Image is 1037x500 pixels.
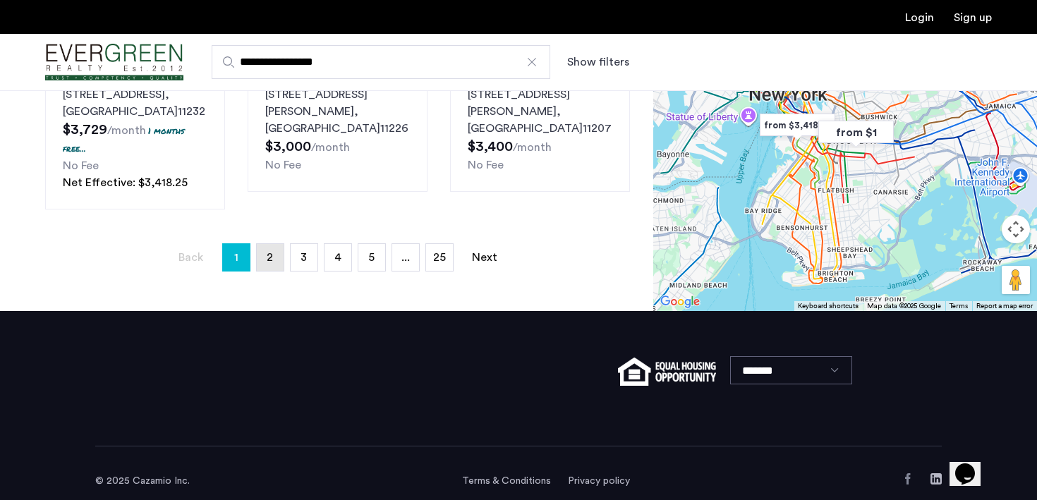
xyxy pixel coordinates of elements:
span: 3 [301,252,307,263]
span: 4 [334,252,341,263]
sub: /month [311,142,350,153]
a: Facebook [902,473,914,484]
span: 2 [267,252,273,263]
span: 1 [234,246,238,269]
img: logo [45,36,183,89]
span: 25 [433,252,446,263]
a: 11[STREET_ADDRESS], [GEOGRAPHIC_DATA]112321 months free...No FeeNet Effective: $3,418.25 [45,65,225,209]
sub: /month [513,142,552,153]
button: Keyboard shortcuts [798,301,859,311]
nav: Pagination [45,243,630,272]
a: Terms (opens in new tab) [950,301,968,311]
a: Privacy policy [568,474,630,488]
button: Show or hide filters [567,54,629,71]
input: Apartment Search [212,45,550,79]
span: $3,400 [468,140,513,154]
span: Net Effective: $3,418.25 [63,177,188,188]
span: Back [178,252,203,263]
a: Cazamio Logo [45,36,183,89]
iframe: chat widget [950,444,995,486]
a: Next [471,244,499,271]
div: from $1 [813,116,899,148]
img: Google [657,293,703,311]
span: No Fee [468,159,504,171]
a: Open this area in Google Maps (opens a new window) [657,293,703,311]
p: [STREET_ADDRESS][PERSON_NAME] 11226 [265,86,410,137]
a: Login [905,12,934,23]
span: No Fee [265,159,301,171]
span: 5 [368,252,375,263]
a: 22[STREET_ADDRESS][PERSON_NAME], [GEOGRAPHIC_DATA]11207No Fee [450,65,630,192]
span: $3,729 [63,123,107,137]
span: No Fee [63,160,99,171]
div: from $3,418.25 [754,109,841,141]
span: © 2025 Cazamio Inc. [95,476,190,486]
select: Language select [730,356,852,384]
a: Registration [954,12,992,23]
p: [STREET_ADDRESS][PERSON_NAME] 11207 [468,86,612,137]
img: equal-housing.png [618,358,716,386]
sub: /month [107,125,146,136]
a: 21[STREET_ADDRESS][PERSON_NAME], [GEOGRAPHIC_DATA]11226No Fee [248,65,427,192]
button: Drag Pegman onto the map to open Street View [1002,266,1030,294]
p: [STREET_ADDRESS] 11232 [63,86,207,120]
a: Terms and conditions [462,474,551,488]
span: ... [401,252,410,263]
span: Map data ©2025 Google [867,303,941,310]
a: Report a map error [976,301,1033,311]
button: Map camera controls [1002,215,1030,243]
span: $3,000 [265,140,311,154]
a: LinkedIn [930,473,942,484]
